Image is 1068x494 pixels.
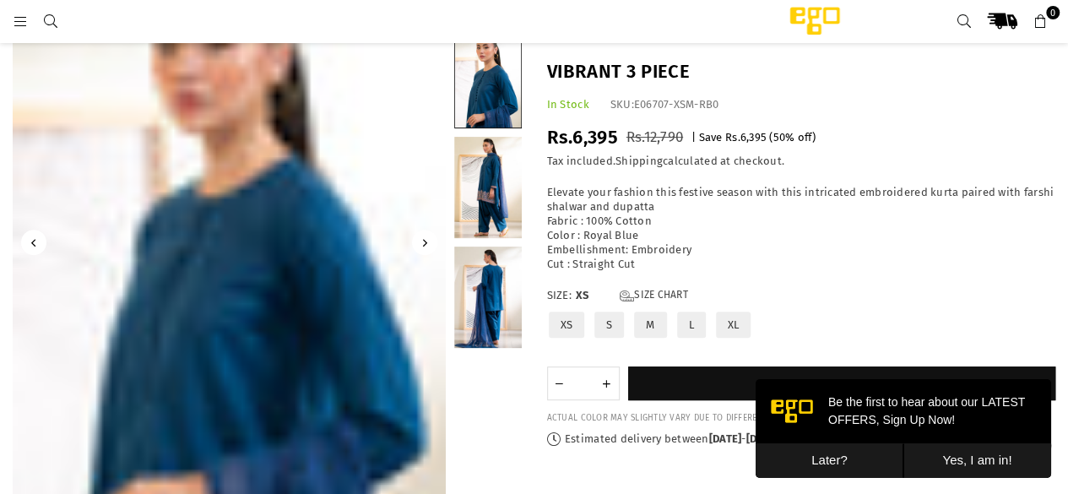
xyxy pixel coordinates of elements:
[547,155,1056,169] div: Tax included. calculated at checkout.
[547,366,620,400] quantity-input: Quantity
[725,131,767,144] span: Rs.6,395
[769,131,816,144] span: ( % off)
[576,289,610,303] span: XS
[634,98,719,111] span: E06707-XSM-RB0
[412,230,437,255] button: Next
[21,230,46,255] button: Previous
[1046,6,1060,19] span: 0
[547,289,1056,303] label: Size:
[610,98,719,112] div: SKU:
[615,155,663,168] a: Shipping
[35,14,66,27] a: Search
[626,128,683,146] span: Rs.12,790
[743,4,886,38] img: Ego
[547,310,587,339] label: XS
[547,59,1056,85] h1: Vibrant 3 piece
[698,131,722,144] span: Save
[547,126,618,149] span: Rs.6,395
[745,432,778,445] time: [DATE]
[632,310,668,339] label: M
[756,379,1051,477] iframe: webpush-onsite
[949,6,979,36] a: Search
[714,310,753,339] label: XL
[1025,6,1055,36] a: 0
[810,377,873,389] span: Add to cart
[547,186,1056,271] p: Elevate your fashion this festive season with this intricated embroidered kurta paired with farsh...
[148,64,295,99] button: Yes, I am in!
[628,366,1056,400] button: Add to cart
[593,310,626,339] label: S
[547,413,1056,424] div: ACTUAL COLOR MAY SLIGHTLY VARY DUE TO DIFFERENT LIGHTS
[675,310,707,339] label: L
[547,98,589,111] span: In Stock
[5,14,35,27] a: Menu
[691,131,696,144] span: |
[709,432,742,445] time: [DATE]
[620,289,688,303] a: Size Chart
[547,432,1056,447] p: Estimated delivery between - .
[773,131,785,144] span: 50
